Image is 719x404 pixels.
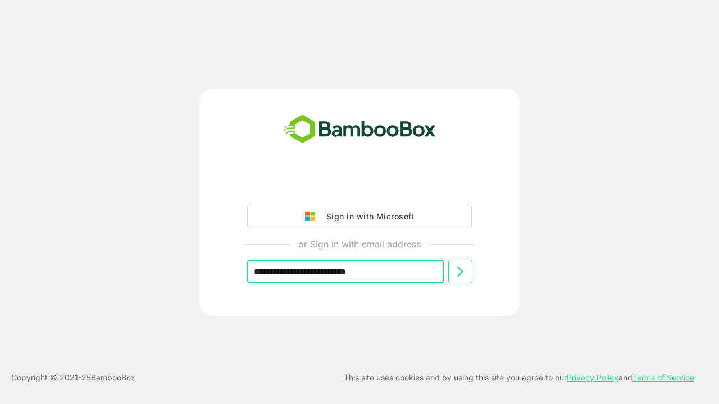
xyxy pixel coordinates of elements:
[247,205,472,228] button: Sign in with Microsoft
[277,111,442,148] img: bamboobox
[305,212,321,222] img: google
[11,371,135,384] p: Copyright © 2021- 25 BambooBox
[632,373,694,382] a: Terms of Service
[242,173,477,198] iframe: Sign in with Google Button
[344,371,694,384] p: This site uses cookies and by using this site you agree to our and
[298,237,421,251] p: or Sign in with email address
[321,209,414,224] div: Sign in with Microsoft
[567,373,618,382] a: Privacy Policy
